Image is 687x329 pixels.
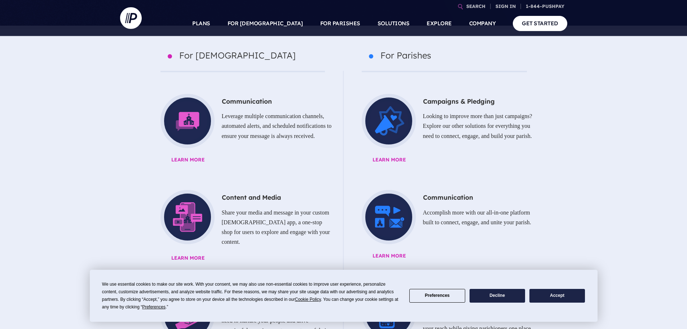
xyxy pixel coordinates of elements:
p: Leverage multiple communication channels, automated alerts, and scheduled notifications to ensure... [153,108,332,144]
a: Content and Media Share your media and message in your custom [DEMOGRAPHIC_DATA] app, a one-stop ... [153,190,332,267]
h5: Communication [354,190,534,205]
h5: Campaigns & Pledging [354,94,534,109]
a: PLANS [192,11,210,36]
h5: Communication [153,94,332,109]
span: Learn More [373,251,552,261]
a: EXPLORE [427,11,452,36]
a: Campaigns & Pledging Looking to improve more than just campaigns? Explore our other solutions for... [354,94,534,168]
span: Learn More [171,155,350,165]
div: Cookie Consent Prompt [90,270,598,322]
span: Learn More [171,254,350,263]
a: Communication Leverage multiple communication channels, automated alerts, and scheduled notificat... [153,94,332,168]
h5: Content and Media [153,190,332,205]
p: Accomplish more with our all-in-one platform built to connect, engage, and unite your parish. [354,205,534,230]
span: Preferences [142,304,166,309]
button: Accept [529,289,585,303]
a: Communication Accomplish more with our all-in-one platform built to connect, engage, and unite yo... [354,190,534,264]
p: Looking to improve more than just campaigns? Explore our other solutions for everything you need ... [354,108,534,144]
a: COMPANY [469,11,496,36]
a: FOR PARISHES [320,11,360,36]
div: We use essential cookies to make our site work. With your consent, we may also use non-essential ... [102,281,401,311]
p: For [DEMOGRAPHIC_DATA] [160,48,325,72]
p: For Parishes [362,48,527,72]
a: FOR [DEMOGRAPHIC_DATA] [228,11,303,36]
span: Cookie Policy [295,297,321,302]
span: Learn More [373,155,552,165]
button: Decline [470,289,525,303]
p: Share your media and message in your custom [DEMOGRAPHIC_DATA] app, a one-stop shop for users to ... [153,205,332,250]
a: GET STARTED [513,16,567,31]
a: SOLUTIONS [378,11,410,36]
button: Preferences [409,289,465,303]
